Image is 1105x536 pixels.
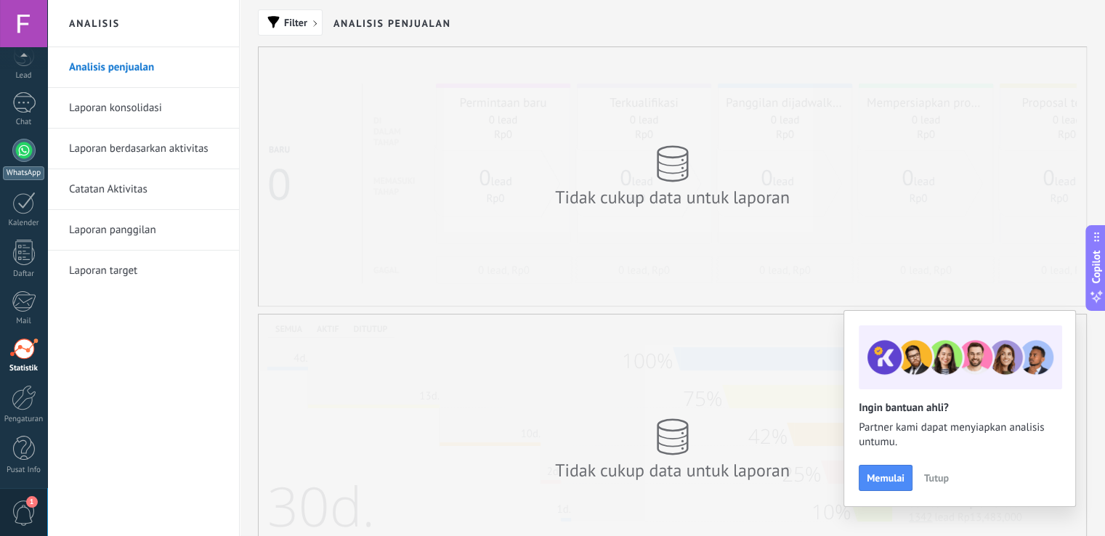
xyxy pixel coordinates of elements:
[69,88,224,129] a: Laporan konsolidasi
[47,129,239,169] li: Laporan berdasarkan aktivitas
[542,186,804,208] div: Tidak cukup data untuk laporan
[867,473,904,483] span: Memulai
[3,364,45,373] div: Statistik
[69,251,224,291] a: Laporan target
[47,210,239,251] li: Laporan panggilan
[3,269,45,279] div: Daftar
[3,118,45,127] div: Chat
[47,88,239,129] li: Laporan konsolidasi
[47,169,239,210] li: Catatan Aktivitas
[924,473,949,483] span: Tutup
[3,317,45,326] div: Mail
[3,166,44,180] div: WhatsApp
[542,459,804,482] div: Tidak cukup data untuk laporan
[859,465,912,491] button: Memulai
[69,129,224,169] a: Laporan berdasarkan aktivitas
[3,415,45,424] div: Pengaturan
[3,466,45,475] div: Pusat Info
[69,210,224,251] a: Laporan panggilan
[47,251,239,291] li: Laporan target
[26,496,38,508] span: 1
[69,169,224,210] a: Catatan Aktivitas
[859,401,1061,415] h2: Ingin bantuan ahli?
[258,9,323,36] button: Filter
[918,467,955,489] button: Tutup
[3,219,45,228] div: Kalender
[69,47,224,88] a: Analisis penjualan
[284,17,307,28] span: Filter
[1089,251,1104,284] span: Copilot
[859,421,1061,450] span: Partner kami dapat menyiapkan analisis untumu.
[3,71,45,81] div: Lead
[47,47,239,88] li: Analisis penjualan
